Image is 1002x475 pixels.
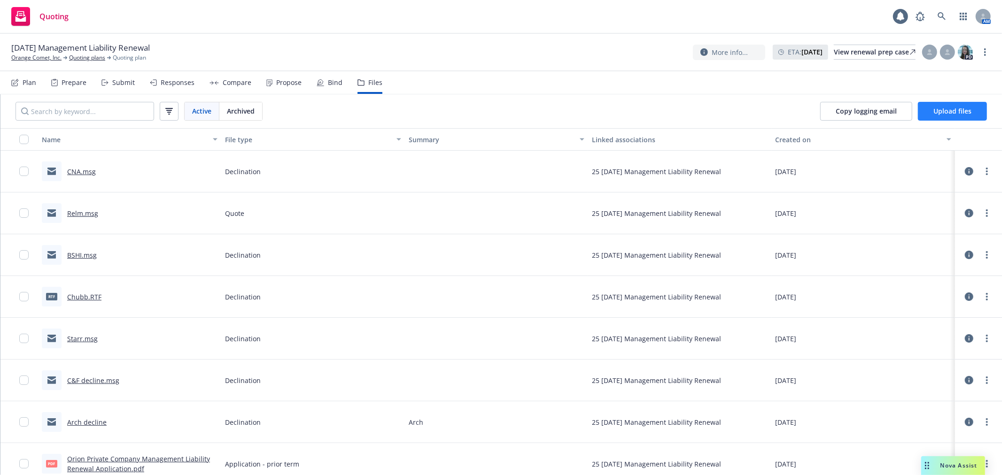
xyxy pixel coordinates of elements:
span: Arch [409,417,423,427]
a: Starr.msg [67,334,98,343]
a: more [981,375,993,386]
button: More info... [693,45,765,60]
div: 25 [DATE] Management Liability Renewal [592,417,721,427]
input: Toggle Row Selected [19,208,29,218]
span: More info... [712,47,748,57]
div: 25 [DATE] Management Liability Renewal [592,459,721,469]
span: [DATE] [776,208,797,218]
div: Drag to move [921,456,933,475]
span: [DATE] [776,334,797,344]
span: pdf [46,460,57,467]
span: [DATE] [776,167,797,176]
a: Search [932,7,951,26]
button: Name [38,128,221,151]
div: Created on [776,135,941,145]
div: Plan [23,79,36,86]
a: Chubb.RTF [67,292,101,301]
img: photo [958,45,973,60]
a: View renewal prep case [834,45,916,60]
input: Toggle Row Selected [19,459,29,468]
button: Summary [405,128,588,151]
a: Orion Private Company Management Liability Renewal Application.pdf [67,454,210,473]
button: File type [221,128,404,151]
input: Toggle Row Selected [19,292,29,301]
a: Relm.msg [67,209,98,218]
span: Upload files [933,107,971,115]
a: BSHI.msg [67,251,97,260]
a: more [981,416,993,428]
span: Copy logging email [836,107,897,115]
span: Declination [225,417,261,427]
div: Bind [328,79,342,86]
div: Compare [223,79,251,86]
span: Active [192,106,211,116]
input: Toggle Row Selected [19,334,29,343]
button: Nova Assist [921,456,985,475]
div: 25 [DATE] Management Liability Renewal [592,334,721,344]
span: Archived [227,106,255,116]
a: more [981,333,993,344]
span: Quoting [39,13,69,20]
a: CNA.msg [67,167,96,176]
a: Quoting [8,3,72,30]
span: Quoting plan [113,54,146,62]
input: Toggle Row Selected [19,167,29,176]
a: Arch decline [67,418,107,427]
button: Upload files [918,102,987,121]
input: Select all [19,135,29,144]
div: 25 [DATE] Management Liability Renewal [592,292,721,302]
a: Switch app [954,7,973,26]
span: [DATE] [776,375,797,385]
div: Responses [161,79,194,86]
div: Files [368,79,382,86]
span: [DATE] [776,417,797,427]
div: 25 [DATE] Management Liability Renewal [592,167,721,176]
div: Submit [112,79,135,86]
div: Summary [409,135,574,145]
div: 25 [DATE] Management Liability Renewal [592,375,721,385]
div: Propose [276,79,302,86]
div: 25 [DATE] Management Liability Renewal [592,208,721,218]
span: [DATE] [776,459,797,469]
span: [DATE] [776,250,797,260]
input: Search by keyword... [16,102,154,121]
a: more [981,291,993,302]
a: Quoting plans [69,54,105,62]
div: Name [42,135,207,145]
span: ETA : [788,47,823,57]
div: View renewal prep case [834,45,916,59]
span: Declination [225,167,261,176]
span: Declination [225,292,261,302]
span: Declination [225,250,261,260]
span: [DATE] [776,292,797,302]
div: Prepare [62,79,86,86]
button: Linked associations [588,128,771,151]
a: more [981,249,993,260]
span: Quote [225,208,244,218]
span: RTF [46,293,57,300]
div: 25 [DATE] Management Liability Renewal [592,250,721,260]
a: more [981,458,993,469]
span: Nova Assist [940,461,978,469]
button: Created on [772,128,955,151]
a: C&F decline.msg [67,376,119,385]
input: Toggle Row Selected [19,250,29,260]
a: more [981,207,993,219]
a: Report a Bug [911,7,930,26]
input: Toggle Row Selected [19,417,29,427]
span: [DATE] Management Liability Renewal [11,42,150,54]
div: File type [225,135,390,145]
span: Declination [225,334,261,344]
span: Application - prior term [225,459,299,469]
a: Orange Comet, Inc. [11,54,62,62]
div: Linked associations [592,135,768,145]
button: Copy logging email [820,102,912,121]
a: more [981,166,993,177]
span: Declination [225,375,261,385]
input: Toggle Row Selected [19,375,29,385]
a: more [979,46,991,58]
strong: [DATE] [801,47,823,56]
